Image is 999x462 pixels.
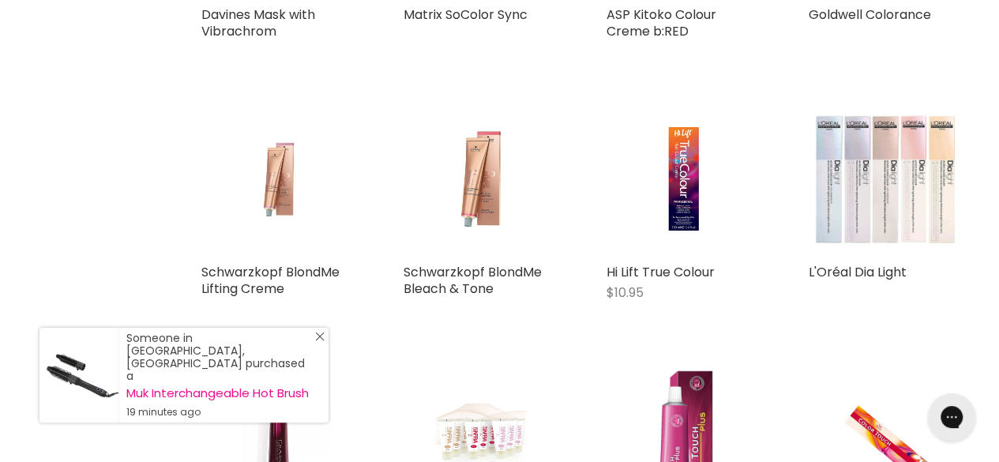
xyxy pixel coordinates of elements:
[126,406,313,419] small: 19 minutes ago
[607,101,761,256] a: Hi Lift True Colour
[809,263,907,281] a: L'Oréal Dia Light
[920,388,983,446] iframe: Gorgias live chat messenger
[809,6,931,24] a: Goldwell Colorance
[607,263,715,281] a: Hi Lift True Colour
[201,101,356,256] a: Schwarzkopf BlondMe Lifting Creme
[404,263,542,298] a: Schwarzkopf BlondMe Bleach & Tone
[309,332,325,347] a: Close Notification
[607,6,716,40] a: ASP Kitoko Colour Creme b:RED
[39,328,118,423] a: Visit product page
[126,387,313,400] a: Muk Interchangeable Hot Brush
[201,6,315,40] a: Davines Mask with Vibrachrom
[227,101,331,256] img: Schwarzkopf BlondMe Lifting Creme
[126,332,313,419] div: Someone in [GEOGRAPHIC_DATA], [GEOGRAPHIC_DATA] purchased a
[404,101,558,256] a: Schwarzkopf BlondMe Bleach & Tone
[201,263,340,298] a: Schwarzkopf BlondMe Lifting Creme
[632,101,735,256] img: Hi Lift True Colour
[607,284,644,302] span: $10.95
[809,101,963,256] img: L'Oréal Dia Light
[430,101,533,256] img: Schwarzkopf BlondMe Bleach & Tone
[315,332,325,341] svg: Close Icon
[404,6,528,24] a: Matrix SoColor Sync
